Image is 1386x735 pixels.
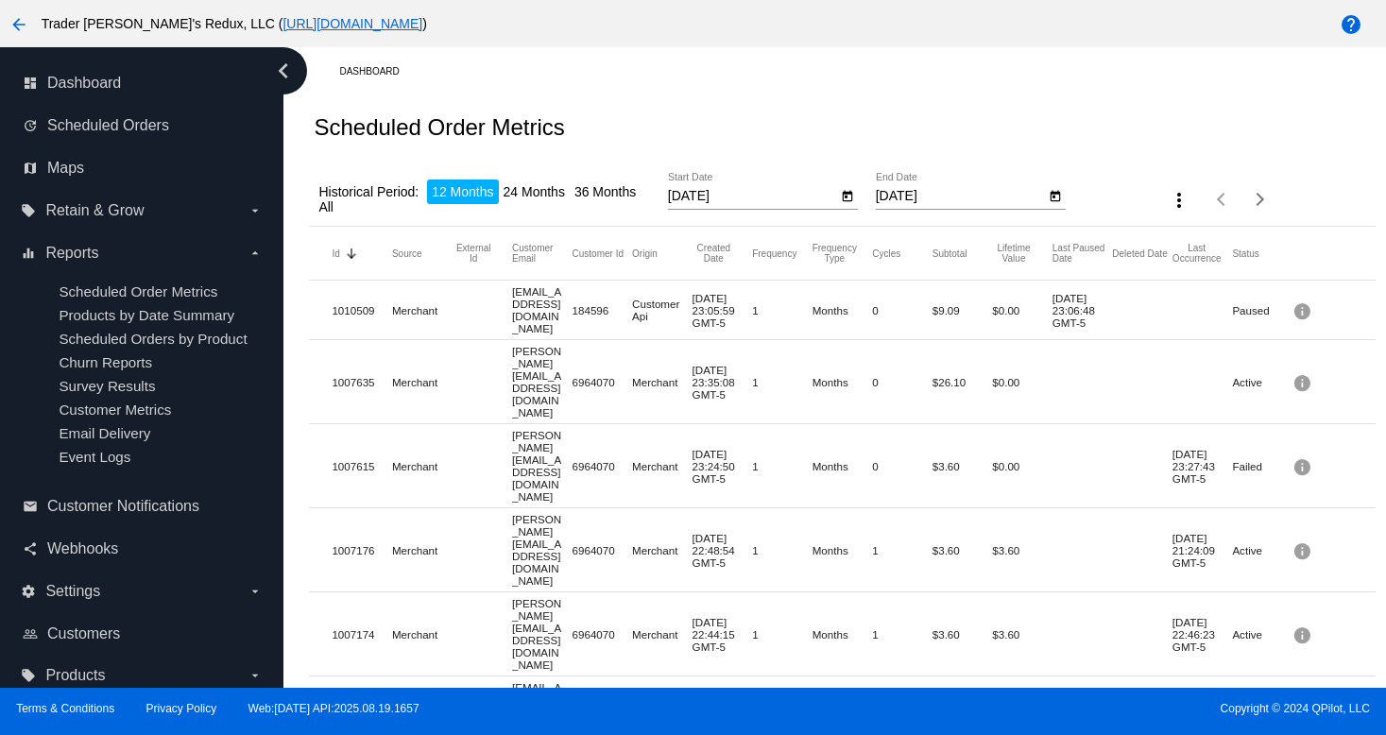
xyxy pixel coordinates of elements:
a: Terms & Conditions [16,702,114,715]
mat-cell: [DATE] 22:44:15 GMT-5 [693,611,753,658]
mat-header-cell: Last Paused Date [1052,243,1113,264]
mat-cell: Months [813,455,873,477]
a: Web:[DATE] API:2025.08.19.1657 [248,702,419,715]
mat-cell: Months [813,539,873,561]
i: local_offer [21,668,36,683]
mat-icon: info [1292,296,1315,325]
button: Next page [1241,180,1279,218]
a: Email Delivery [59,425,150,441]
input: End Date [876,189,1046,204]
mat-icon: info [1292,536,1315,565]
span: Settings [45,583,100,600]
mat-cell: Months [813,371,873,393]
mat-header-cell: Customer Id [573,248,633,259]
mat-cell: 184596 [573,299,633,321]
i: arrow_drop_down [248,584,263,599]
mat-cell: Failed [1232,455,1292,477]
mat-cell: 1007176 [332,539,392,561]
mat-icon: more_vert [1168,189,1190,212]
a: people_outline Customers [23,619,263,649]
mat-header-cell: Origin [632,248,693,259]
mat-cell: [EMAIL_ADDRESS][DOMAIN_NAME] [512,676,573,735]
i: share [23,541,38,556]
i: dashboard [23,76,38,91]
mat-cell: $3.60 [933,455,993,477]
mat-icon: info [1292,367,1315,397]
h2: Scheduled Order Metrics [314,114,564,141]
mat-cell: [PERSON_NAME][EMAIL_ADDRESS][DOMAIN_NAME] [512,424,573,507]
mat-icon: info [1292,620,1315,649]
mat-cell: Active [1232,539,1292,561]
mat-cell: 1 [752,624,813,645]
mat-cell: Merchant [392,371,453,393]
a: map Maps [23,153,263,183]
a: Dashboard [339,57,416,86]
mat-cell: 6964070 [573,455,633,477]
i: update [23,118,38,133]
mat-cell: [DATE] 23:05:59 GMT-5 [693,287,753,333]
mat-cell: 1 [872,539,933,561]
mat-cell: 6964070 [573,624,633,645]
mat-cell: 1007615 [332,455,392,477]
a: Customer Metrics [59,402,171,418]
span: Customers [47,625,120,642]
mat-cell: $3.60 [992,624,1052,645]
i: email [23,499,38,514]
input: Start Date [668,189,838,204]
button: Change sorting for FrequencyType [813,243,857,264]
mat-cell: $0.00 [992,299,1052,321]
mat-cell: Merchant [392,539,453,561]
span: Maps [47,160,84,177]
button: Change sorting for Id [332,248,339,259]
mat-cell: 6964070 [573,371,633,393]
a: Scheduled Order Metrics [59,283,217,299]
mat-icon: info [1292,452,1315,481]
button: Change sorting for Frequency [752,248,796,259]
mat-icon: help [1340,13,1362,36]
a: update Scheduled Orders [23,111,263,141]
button: Change sorting for CreatedUtc [693,243,736,264]
a: dashboard Dashboard [23,68,263,98]
li: 12 Months [427,179,498,204]
mat-cell: Months [813,299,873,321]
mat-cell: 1007174 [332,624,392,645]
mat-cell: Merchant [632,371,693,393]
i: arrow_drop_down [248,668,263,683]
mat-cell: Merchant [392,299,453,321]
mat-cell: 0 [872,371,933,393]
i: local_offer [21,203,36,218]
span: Trader [PERSON_NAME]'s Redux, LLC ( ) [42,16,427,31]
a: share Webhooks [23,534,263,564]
button: Change sorting for LifetimeValue [992,243,1035,264]
mat-cell: $3.60 [933,624,993,645]
mat-cell: 0 [872,299,933,321]
mat-cell: Paused [1232,299,1292,321]
mat-cell: 1 [752,539,813,561]
li: 36 Months [570,179,641,204]
mat-cell: [DATE] 23:06:48 GMT-5 [1052,287,1113,333]
button: Change sorting for Status [1232,248,1258,259]
span: Scheduled Orders [47,117,169,134]
mat-cell: [PERSON_NAME][EMAIL_ADDRESS][DOMAIN_NAME] [512,508,573,591]
li: 24 Months [499,179,570,204]
i: arrow_drop_down [248,246,263,261]
mat-cell: 0 [872,455,933,477]
mat-cell: $26.10 [933,371,993,393]
mat-cell: Merchant [632,539,693,561]
button: Change sorting for Cycles [872,248,900,259]
mat-cell: 1 [752,371,813,393]
mat-cell: CustomerApi [632,293,693,327]
a: Survey Results [59,378,155,394]
i: settings [21,584,36,599]
a: Products by Date Summary [59,307,234,323]
span: Customer Notifications [47,498,199,515]
button: Change sorting for OriginalExternalId [452,243,495,264]
mat-cell: 1 [872,624,933,645]
i: chevron_left [268,56,299,86]
mat-cell: [PERSON_NAME][EMAIL_ADDRESS][DOMAIN_NAME] [512,592,573,675]
button: Change sorting for Subtotal [933,248,967,259]
mat-cell: $0.00 [992,371,1052,393]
